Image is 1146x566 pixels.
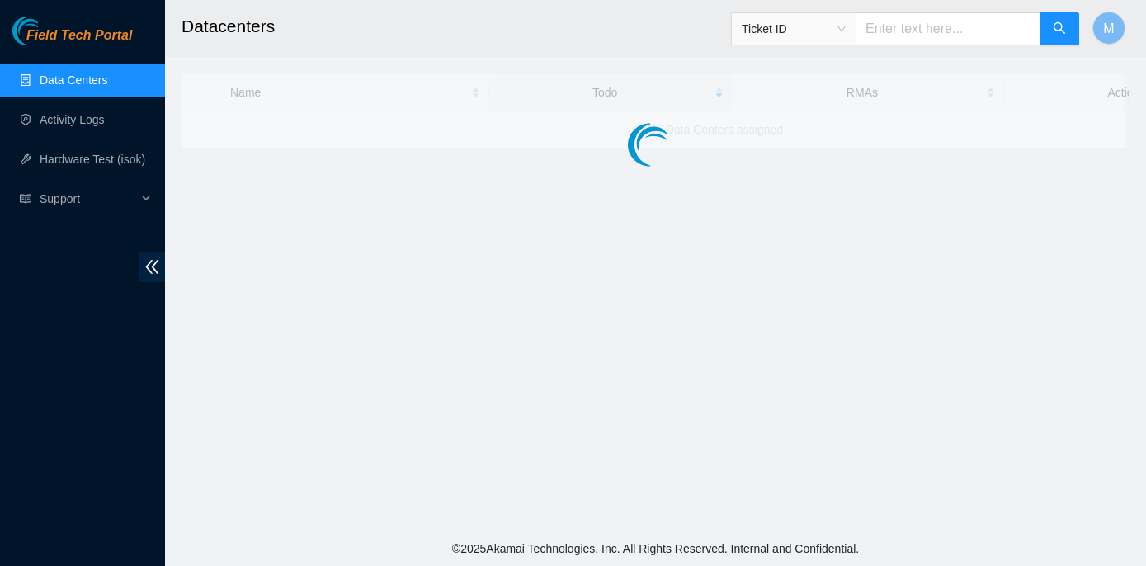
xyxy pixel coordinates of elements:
[139,252,165,282] span: double-left
[40,182,137,215] span: Support
[165,531,1146,566] footer: © 2025 Akamai Technologies, Inc. All Rights Reserved. Internal and Confidential.
[40,113,105,126] a: Activity Logs
[40,153,145,166] a: Hardware Test (isok)
[856,12,1040,45] input: Enter text here...
[1103,18,1114,39] span: M
[26,28,132,44] span: Field Tech Portal
[12,17,83,45] img: Akamai Technologies
[742,17,846,41] span: Ticket ID
[12,30,132,51] a: Akamai TechnologiesField Tech Portal
[1053,21,1066,37] span: search
[40,73,107,87] a: Data Centers
[20,193,31,205] span: read
[1040,12,1079,45] button: search
[1092,12,1125,45] button: M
